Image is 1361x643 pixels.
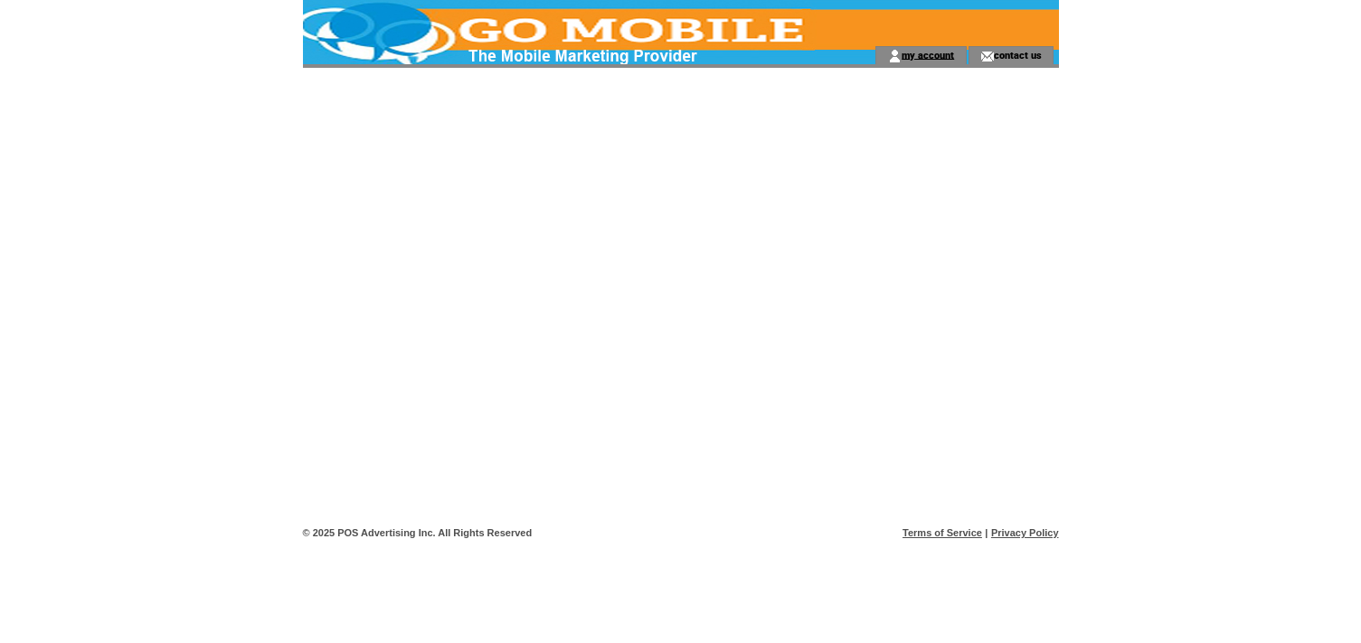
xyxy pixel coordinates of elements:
img: account_icon.gif;jsessionid=791D3A6587E472CAFA1EEAC8A73F522B [888,49,902,63]
a: my account [902,49,954,61]
a: Privacy Policy [991,527,1059,538]
a: contact us [994,49,1042,61]
span: © 2025 POS Advertising Inc. All Rights Reserved [303,527,533,538]
a: Terms of Service [903,527,982,538]
img: contact_us_icon.gif;jsessionid=791D3A6587E472CAFA1EEAC8A73F522B [980,49,994,63]
span: | [985,527,988,538]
